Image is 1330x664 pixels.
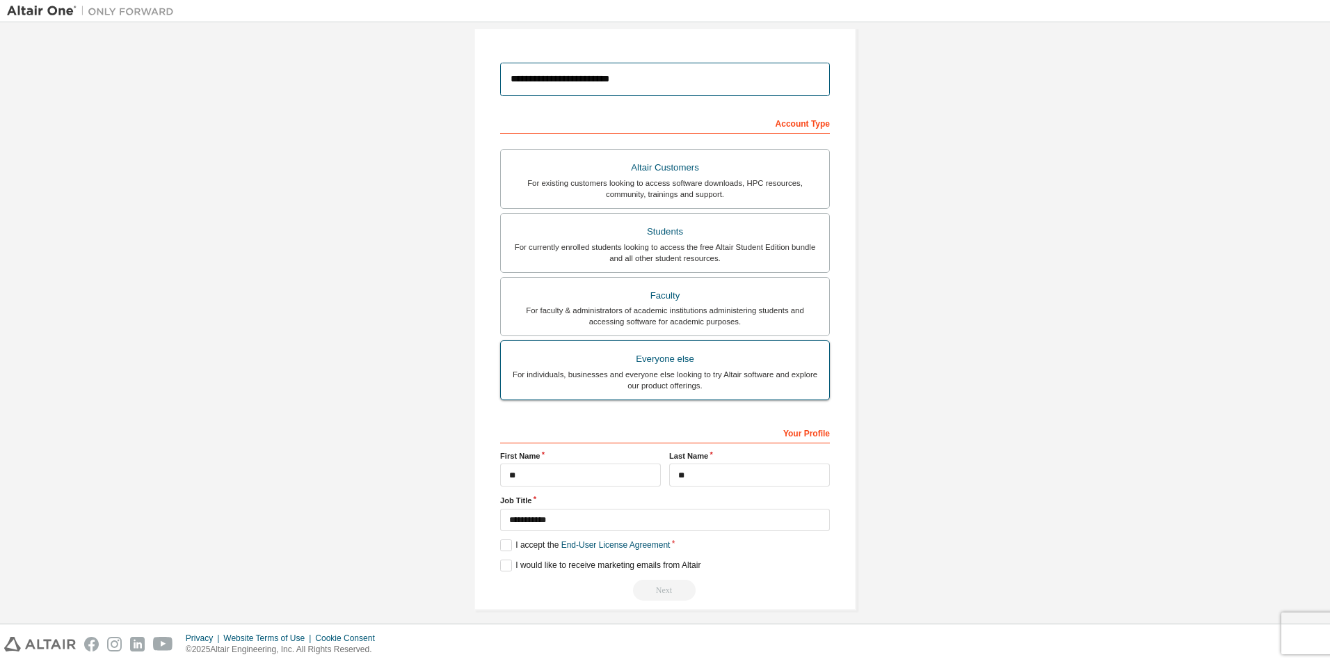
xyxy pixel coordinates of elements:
[509,222,821,242] div: Students
[509,158,821,177] div: Altair Customers
[509,242,821,264] div: For currently enrolled students looking to access the free Altair Student Edition bundle and all ...
[500,580,830,601] div: Read and acccept EULA to continue
[4,637,76,651] img: altair_logo.svg
[107,637,122,651] img: instagram.svg
[509,349,821,369] div: Everyone else
[669,450,830,461] label: Last Name
[509,369,821,391] div: For individuals, businesses and everyone else looking to try Altair software and explore our prod...
[7,4,181,18] img: Altair One
[500,111,830,134] div: Account Type
[500,560,700,571] label: I would like to receive marketing emails from Altair
[153,637,173,651] img: youtube.svg
[500,450,661,461] label: First Name
[315,633,383,644] div: Cookie Consent
[509,177,821,200] div: For existing customers looking to access software downloads, HPC resources, community, trainings ...
[500,539,670,551] label: I accept the
[500,495,830,506] label: Job Title
[186,644,383,656] p: © 2025 Altair Engineering, Inc. All Rights Reserved.
[130,637,145,651] img: linkedin.svg
[84,637,99,651] img: facebook.svg
[186,633,223,644] div: Privacy
[223,633,315,644] div: Website Terms of Use
[500,421,830,443] div: Your Profile
[509,286,821,306] div: Faculty
[509,305,821,327] div: For faculty & administrators of academic institutions administering students and accessing softwa...
[561,540,671,550] a: End-User License Agreement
